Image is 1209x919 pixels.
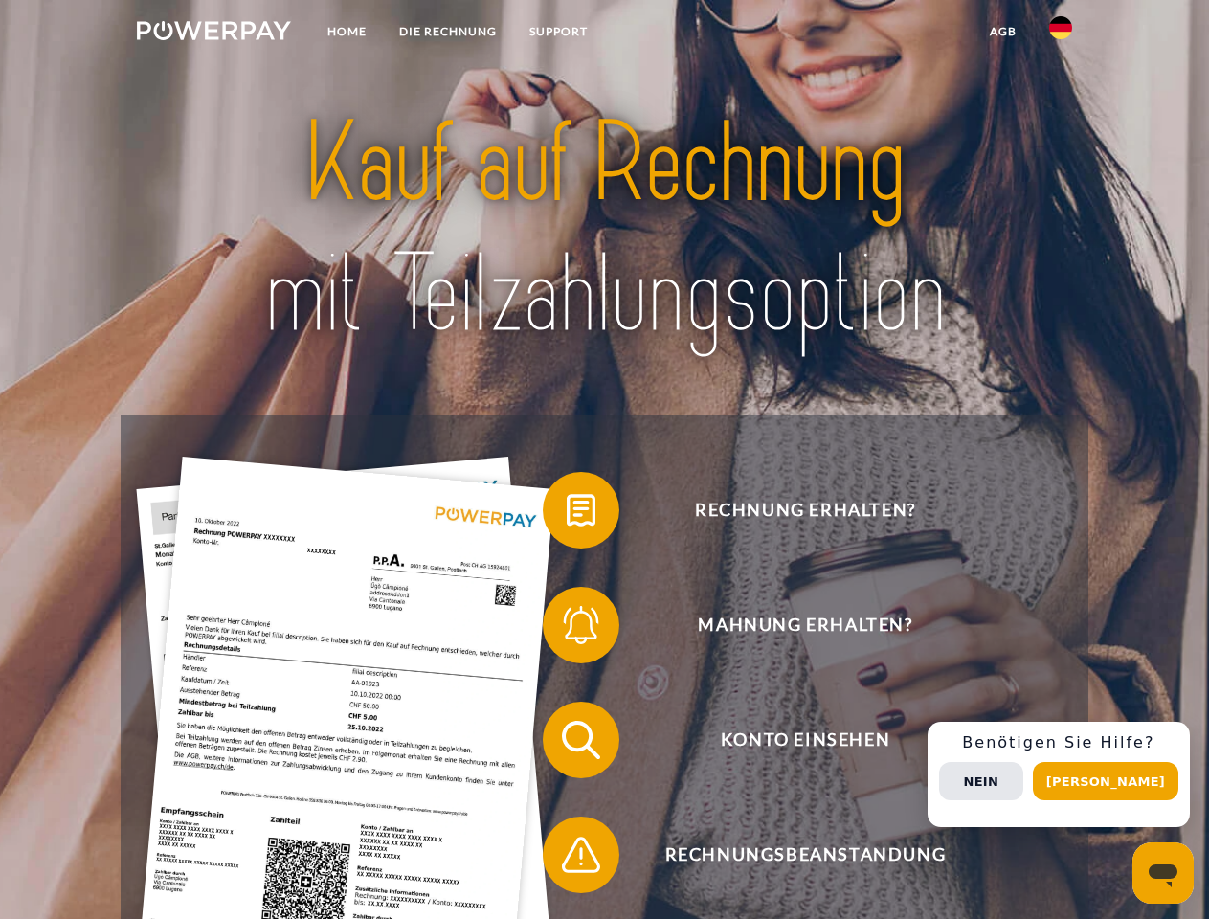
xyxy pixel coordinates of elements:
img: qb_search.svg [557,716,605,764]
img: de [1049,16,1072,39]
img: qb_warning.svg [557,831,605,879]
button: Mahnung erhalten? [543,587,1041,663]
span: Mahnung erhalten? [571,587,1040,663]
img: title-powerpay_de.svg [183,92,1026,367]
iframe: Schaltfläche zum Öffnen des Messaging-Fensters [1132,842,1194,904]
div: Schnellhilfe [928,722,1190,827]
button: [PERSON_NAME] [1033,762,1178,800]
span: Rechnung erhalten? [571,472,1040,549]
a: agb [974,14,1033,49]
button: Nein [939,762,1023,800]
a: DIE RECHNUNG [383,14,513,49]
a: SUPPORT [513,14,604,49]
a: Home [311,14,383,49]
img: qb_bell.svg [557,601,605,649]
button: Rechnungsbeanstandung [543,817,1041,893]
img: qb_bill.svg [557,486,605,534]
span: Rechnungsbeanstandung [571,817,1040,893]
button: Rechnung erhalten? [543,472,1041,549]
span: Konto einsehen [571,702,1040,778]
button: Konto einsehen [543,702,1041,778]
img: logo-powerpay-white.svg [137,21,291,40]
h3: Benötigen Sie Hilfe? [939,733,1178,752]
